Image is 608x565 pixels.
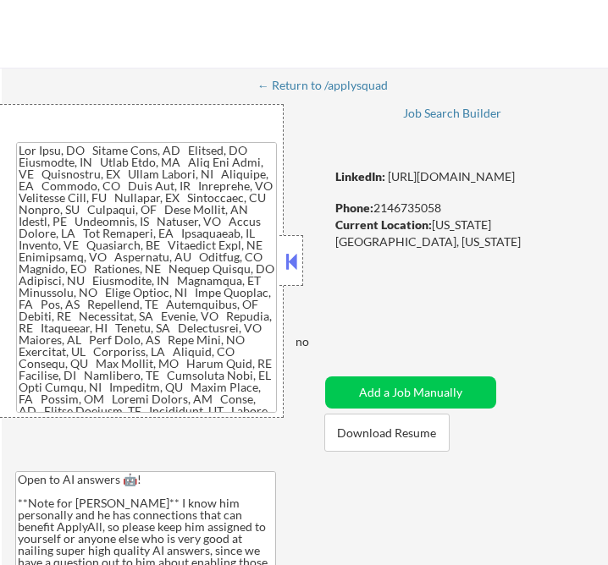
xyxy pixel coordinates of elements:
[403,107,502,119] div: Job Search Builder
[325,376,496,409] button: Add a Job Manually
[324,414,450,452] button: Download Resume
[335,200,575,217] div: 2146735058
[335,217,432,232] strong: Current Location:
[388,169,515,184] a: [URL][DOMAIN_NAME]
[296,333,344,350] div: no
[403,107,502,123] a: Job Search Builder
[335,217,575,250] div: [US_STATE][GEOGRAPHIC_DATA], [US_STATE]
[257,79,404,96] a: ← Return to /applysquad
[335,169,385,184] strong: LinkedIn:
[257,80,404,91] div: ← Return to /applysquad
[335,200,373,215] strong: Phone:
